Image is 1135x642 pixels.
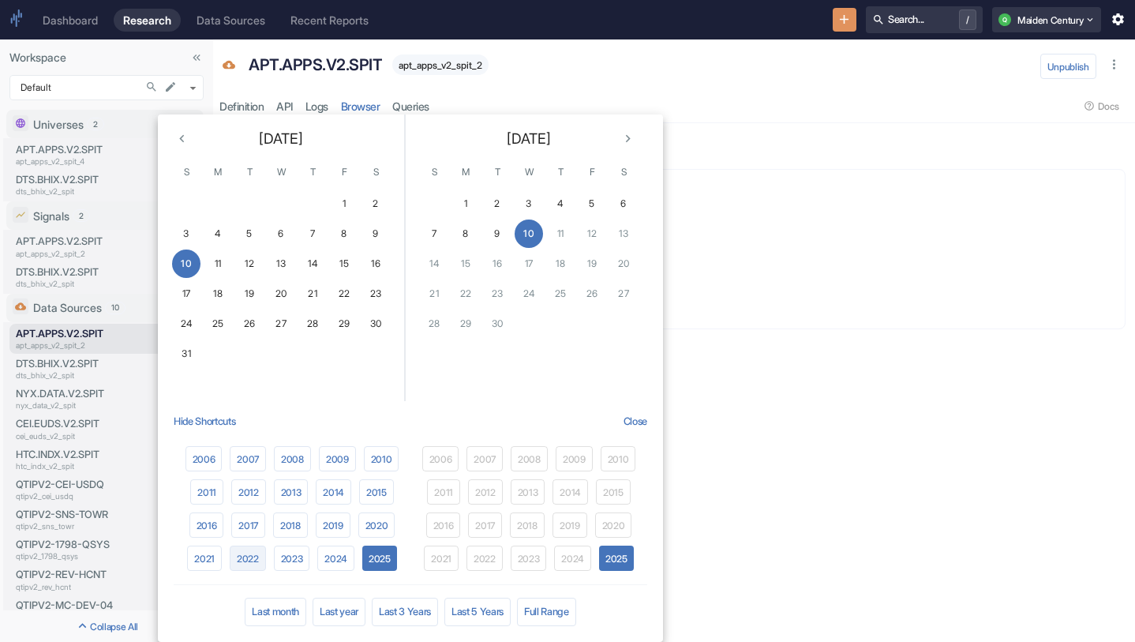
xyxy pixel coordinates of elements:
[9,75,204,100] div: Default
[204,220,232,248] button: 4
[273,512,308,538] button: 2018
[16,447,174,472] a: HTC.INDX.V2.SPIThtc_indx_v2_spit
[16,265,133,290] a: DTS.BHIX.V2.SPITdts_bhix_v2_spit
[16,234,133,249] p: APT.APPS.V2.SPIT
[16,278,133,290] p: dts_bhix_v2_spit
[16,248,133,260] p: apt_apps_v2_spit_2
[114,9,181,32] a: Research
[16,550,174,562] p: qtipv2_1798_qsys
[361,250,390,278] button: 16
[267,250,295,278] button: 13
[187,546,222,571] button: 2021
[167,407,242,436] button: Hide Shortcuts
[330,156,358,188] span: Friday
[546,156,575,188] span: Thursday
[172,310,200,338] button: 24
[230,446,266,471] button: 2007
[16,386,174,411] a: NYX.DATA.V2.SPITnyx_data_v2_spit
[16,265,133,280] p: DTS.BHIX.V2.SPIT
[33,116,84,133] p: Universes
[245,598,306,626] button: Last month
[992,7,1101,32] button: QMaiden Century
[33,299,102,316] p: Data Sources
[33,9,107,32] a: Dashboard
[16,598,174,623] a: QTIPV2-MC-DEV-04qtipv2_mc_dev_04
[1040,54,1096,79] button: Unpublish
[204,280,232,308] button: 18
[16,447,174,462] p: HTC.INDX.V2.SPIT
[190,479,223,505] button: 2011
[16,430,174,442] p: cei_euds_v2_spit
[330,220,358,248] button: 8
[386,90,436,122] a: Queries
[866,6,983,33] button: Search.../
[245,49,386,81] div: APT.APPS.V2.SPIT
[330,190,358,218] button: 1
[290,13,369,27] div: Recent Reports
[270,90,299,122] a: API
[617,407,654,436] button: Close
[451,156,480,188] span: Monday
[998,13,1011,26] div: Q
[6,201,204,230] div: Signals2
[235,156,264,188] span: Tuesday
[141,77,162,97] button: Search...
[6,110,204,138] div: Universes2
[223,58,235,74] span: Data Source
[299,90,335,122] a: Logs
[517,598,576,626] button: Full Range
[298,310,327,338] button: 28
[235,220,264,248] button: 5
[213,90,1135,122] div: resource tabs
[515,190,543,218] button: 3
[16,537,174,562] a: QTIPV2-1798-QSYSqtipv2_1798_qsys
[609,156,638,188] span: Saturday
[361,156,390,188] span: Saturday
[267,220,295,248] button: 6
[281,9,378,32] a: Recent Reports
[319,446,356,471] button: 2009
[267,156,295,188] span: Wednesday
[3,614,210,639] button: Collapse All
[361,280,390,308] button: 23
[16,326,174,341] p: APT.APPS.V2.SPIT
[420,220,448,248] button: 7
[274,446,311,471] button: 2008
[317,546,354,571] button: 2024
[16,460,174,472] p: htc_indx_v2_spit
[172,280,200,308] button: 17
[249,53,382,77] p: APT.APPS.V2.SPIT
[204,310,232,338] button: 25
[267,280,295,308] button: 20
[204,156,232,188] span: Monday
[358,512,395,538] button: 2020
[16,477,174,492] p: QTIPV2-CEI-USDQ
[16,567,174,592] a: QTIPV2-REV-HCNTqtipv2_rev_hcnt
[16,581,174,593] p: qtipv2_rev_hcnt
[483,220,511,248] button: 9
[106,302,125,313] span: 10
[204,250,232,278] button: 11
[187,9,275,32] a: Data Sources
[235,280,264,308] button: 19
[16,477,174,502] a: QTIPV2-CEI-USDQqtipv2_cei_usdq
[9,49,204,66] p: Workspace
[16,234,133,259] a: APT.APPS.V2.SPITapt_apps_v2_spit_2
[16,520,174,532] p: qtipv2_sns_towr
[16,186,133,197] p: dts_bhix_v2_spit
[451,220,480,248] button: 8
[88,118,103,130] span: 2
[235,250,264,278] button: 12
[172,250,200,278] button: 10
[444,598,511,626] button: Last 5 Years
[16,416,174,441] a: CEI.EUDS.V2.SPITcei_euds_v2_spit
[599,546,634,571] button: 2025
[231,512,265,538] button: 2017
[16,156,133,167] p: apt_apps_v2_spit_4
[507,128,551,149] span: [DATE]
[16,370,174,381] p: dts_bhix_v2_spit
[16,326,174,351] a: APT.APPS.V2.SPITapt_apps_v2_spit_2
[16,490,174,502] p: qtipv2_cei_usdq
[16,142,133,157] p: APT.APPS.V2.SPIT
[219,99,264,114] div: Definition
